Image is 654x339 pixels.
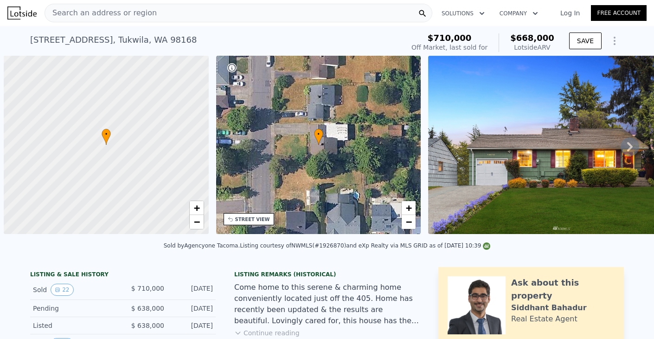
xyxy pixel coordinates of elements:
div: Lotside ARV [510,43,554,52]
span: • [102,130,111,138]
div: LISTING & SALE HISTORY [30,271,216,280]
div: • [102,129,111,145]
div: Listed [33,321,115,330]
a: Zoom out [402,215,416,229]
div: Siddhant Bahadur [511,302,587,313]
div: [STREET_ADDRESS] , Tukwila , WA 98168 [30,33,197,46]
span: − [406,216,412,228]
span: • [314,130,323,138]
span: + [193,202,199,214]
button: Show Options [605,32,624,50]
span: $ 710,000 [131,285,164,292]
div: [DATE] [172,284,213,296]
div: [DATE] [172,304,213,313]
div: Listing courtesy of NWMLS (#1926870) and eXp Realty via MLS GRID as of [DATE] 10:39 [240,242,490,249]
img: NWMLS Logo [483,242,490,250]
div: Listing Remarks (Historical) [234,271,420,278]
a: Log In [549,8,591,18]
button: Solutions [434,5,492,22]
a: Zoom in [402,201,416,215]
span: $668,000 [510,33,554,43]
div: Sold by Agencyone Tacoma . [164,242,240,249]
span: + [406,202,412,214]
div: • [314,129,323,145]
div: [DATE] [172,321,213,330]
div: Come home to this serene & charming home conveniently located just off the 405. Home has recently... [234,282,420,326]
button: Continue reading [234,328,300,338]
button: Company [492,5,545,22]
span: $ 638,000 [131,305,164,312]
img: Lotside [7,7,37,20]
span: − [193,216,199,228]
a: Zoom out [190,215,204,229]
div: Ask about this property [511,276,615,302]
span: Search an address or region [45,7,157,19]
button: SAVE [569,33,602,49]
button: View historical data [51,284,73,296]
div: Real Estate Agent [511,313,577,325]
a: Zoom in [190,201,204,215]
div: STREET VIEW [235,216,270,223]
span: $710,000 [428,33,472,43]
div: Pending [33,304,115,313]
div: Off Market, last sold for [411,43,487,52]
a: Free Account [591,5,647,21]
div: Sold [33,284,115,296]
span: $ 638,000 [131,322,164,329]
